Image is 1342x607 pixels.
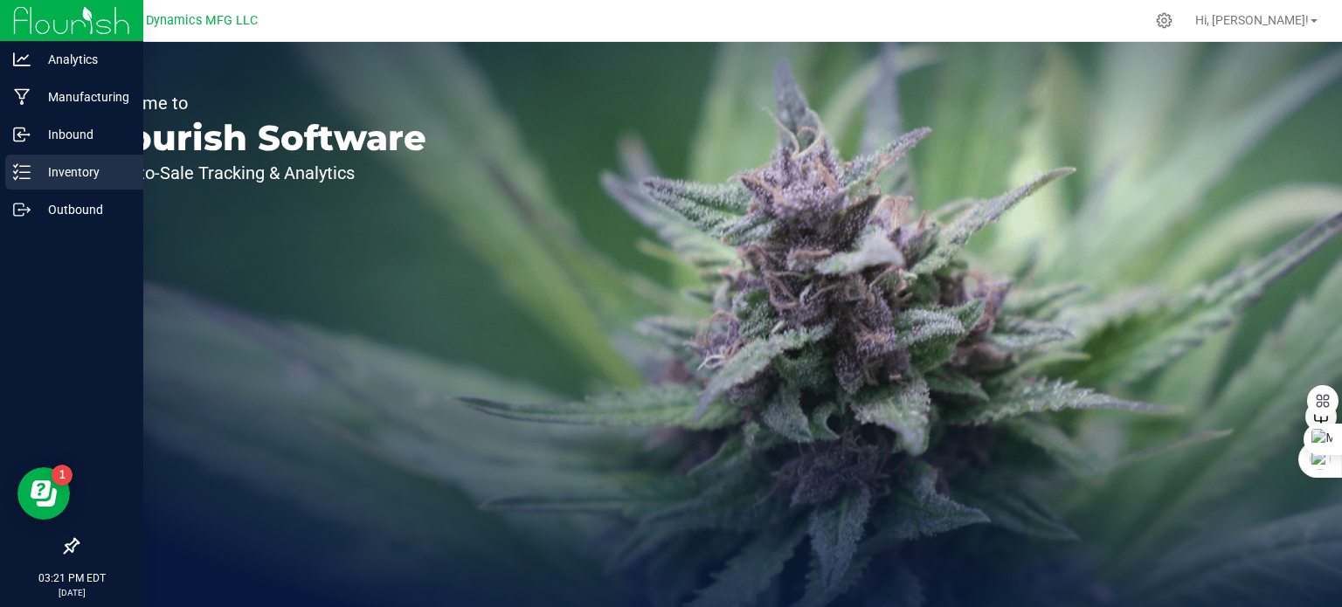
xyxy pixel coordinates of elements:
[17,467,70,520] iframe: Resource center
[94,121,426,155] p: Flourish Software
[13,88,31,106] inline-svg: Manufacturing
[13,201,31,218] inline-svg: Outbound
[31,124,135,145] p: Inbound
[13,163,31,181] inline-svg: Inventory
[52,465,73,486] iframe: Resource center unread badge
[31,199,135,220] p: Outbound
[94,164,426,182] p: Seed-to-Sale Tracking & Analytics
[8,586,135,599] p: [DATE]
[1153,12,1175,29] div: Manage settings
[1195,13,1309,27] span: Hi, [PERSON_NAME]!
[31,49,135,70] p: Analytics
[99,13,258,28] span: Modern Dynamics MFG LLC
[8,570,135,586] p: 03:21 PM EDT
[31,86,135,107] p: Manufacturing
[13,51,31,68] inline-svg: Analytics
[31,162,135,183] p: Inventory
[94,94,426,112] p: Welcome to
[13,126,31,143] inline-svg: Inbound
